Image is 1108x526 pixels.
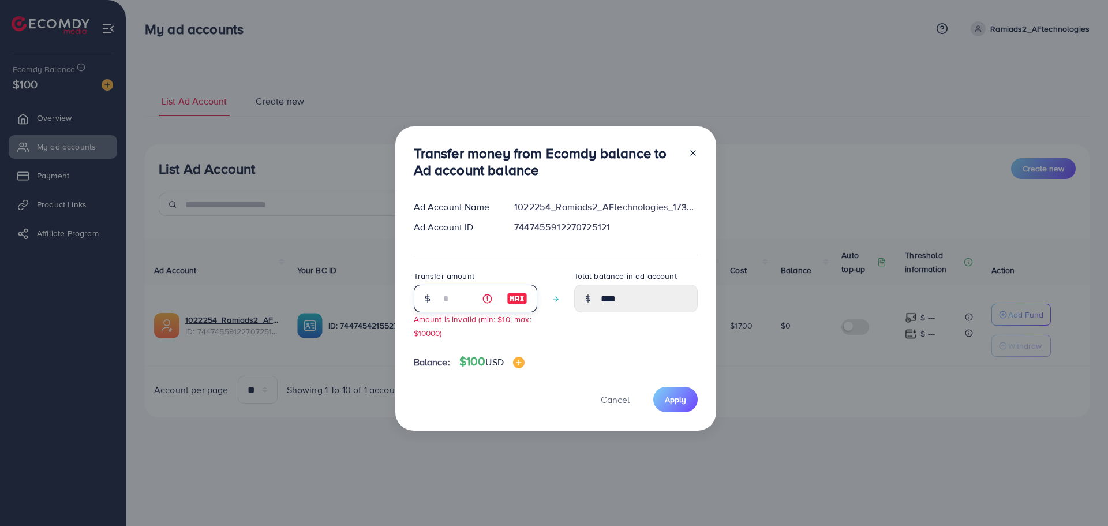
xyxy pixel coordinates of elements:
div: Ad Account ID [405,221,506,234]
span: Apply [665,394,686,405]
iframe: Chat [1059,474,1099,517]
div: Ad Account Name [405,200,506,214]
label: Total balance in ad account [574,270,677,282]
img: image [513,357,525,368]
button: Cancel [586,387,644,412]
label: Transfer amount [414,270,474,282]
img: image [507,292,527,305]
span: USD [485,356,503,368]
div: 1022254_Ramiads2_AFtechnologies_1733995959476 [505,200,706,214]
div: 7447455912270725121 [505,221,706,234]
button: Apply [653,387,698,412]
span: Cancel [601,393,630,406]
small: Amount is invalid (min: $10, max: $10000) [414,314,531,338]
span: Balance: [414,356,450,369]
h3: Transfer money from Ecomdy balance to Ad account balance [414,145,679,178]
h4: $100 [459,355,525,369]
